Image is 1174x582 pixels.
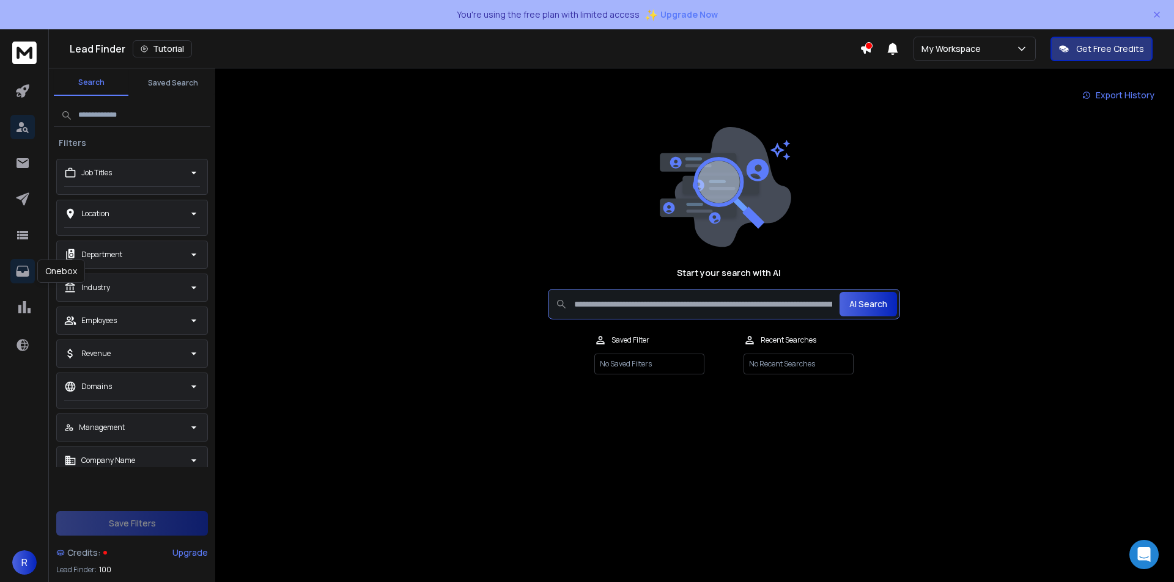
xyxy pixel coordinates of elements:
[56,540,208,565] a: Credits:Upgrade
[644,6,658,23] span: ✨
[921,43,986,55] p: My Workspace
[677,267,781,279] h1: Start your search with AI
[1072,83,1164,107] a: Export History
[1076,43,1144,55] p: Get Free Credits
[70,40,860,57] div: Lead Finder
[54,137,91,149] h3: Filters
[99,565,111,575] span: 100
[81,283,110,293] p: Industry
[594,354,704,374] p: No Saved Filters
[457,9,640,21] p: You're using the free plan with limited access
[840,292,897,316] button: AI Search
[761,335,816,345] p: Recent Searches
[644,2,718,27] button: ✨Upgrade Now
[54,70,128,96] button: Search
[81,250,122,260] p: Department
[81,382,112,391] p: Domains
[1050,37,1153,61] button: Get Free Credits
[56,565,97,575] p: Lead Finder:
[172,547,208,559] div: Upgrade
[37,260,85,283] div: Onebox
[79,423,125,432] p: Management
[12,550,37,575] button: R
[136,71,210,95] button: Saved Search
[744,354,854,374] p: No Recent Searches
[81,349,111,358] p: Revenue
[67,547,101,559] span: Credits:
[657,127,791,247] img: image
[81,209,109,219] p: Location
[133,40,192,57] button: Tutorial
[81,168,112,178] p: Job Titles
[81,456,135,465] p: Company Name
[611,335,649,345] p: Saved Filter
[81,316,117,326] p: Employees
[660,9,718,21] span: Upgrade Now
[1129,540,1159,569] div: Open Intercom Messenger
